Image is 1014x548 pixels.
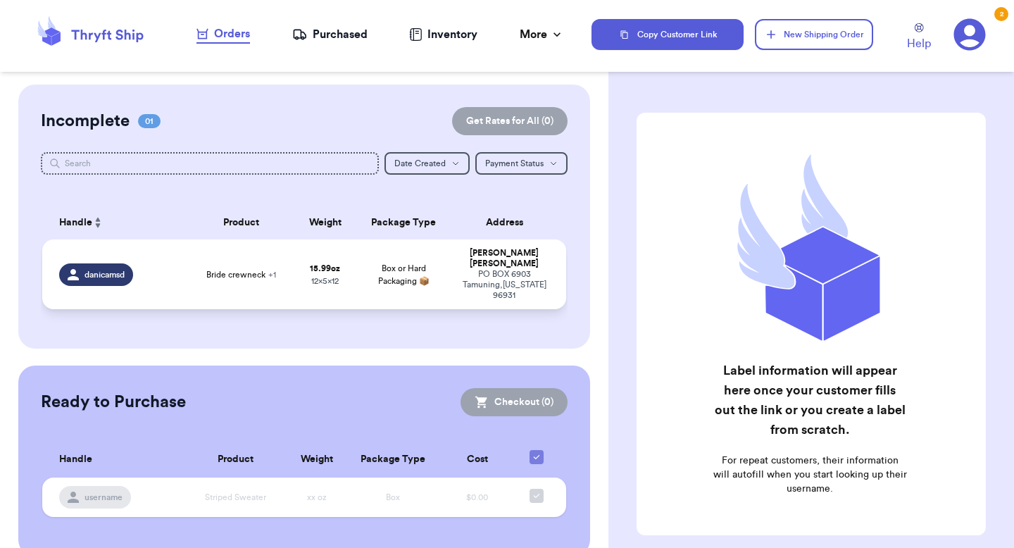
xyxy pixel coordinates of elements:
button: Checkout (0) [461,388,568,416]
div: Orders [196,25,250,42]
th: Product [189,206,294,239]
th: Address [451,206,566,239]
button: Get Rates for All (0) [452,107,568,135]
button: Sort ascending [92,214,104,231]
p: For repeat customers, their information will autofill when you start looking up their username. [713,454,907,496]
div: PO BOX 6903 Tamuning , [US_STATE] 96931 [459,269,549,301]
span: 01 [138,114,161,128]
span: + 1 [268,270,276,279]
span: Date Created [394,159,446,168]
th: Product [184,442,287,478]
th: Weight [294,206,356,239]
span: Box [386,493,400,502]
strong: 15.99 oz [310,264,340,273]
h2: Ready to Purchase [41,391,186,413]
button: New Shipping Order [755,19,873,50]
div: [PERSON_NAME] [PERSON_NAME] [459,248,549,269]
div: More [520,26,564,43]
span: $0.00 [466,493,488,502]
a: Purchased [292,26,368,43]
button: Payment Status [475,152,568,175]
th: Cost [439,442,515,478]
span: Box or Hard Packaging 📦 [378,264,430,285]
span: 12 x 5 x 12 [311,277,339,285]
button: Copy Customer Link [591,19,744,50]
h2: Incomplete [41,110,130,132]
span: Striped Sweater [205,493,266,502]
span: username [84,492,123,503]
a: 2 [953,18,986,51]
button: Date Created [384,152,470,175]
span: Help [907,35,931,52]
h2: Label information will appear here once your customer fills out the link or you create a label fr... [713,361,907,440]
span: xx oz [307,493,327,502]
div: 2 [994,7,1008,21]
span: Handle [59,452,92,467]
th: Package Type [347,442,439,478]
span: Payment Status [485,159,544,168]
input: Search [41,152,379,175]
span: Bride crewneck [206,269,276,280]
th: Weight [287,442,348,478]
a: Orders [196,25,250,44]
th: Package Type [356,206,451,239]
a: Inventory [409,26,477,43]
span: danicamsd [84,269,125,280]
a: Help [907,23,931,52]
span: Handle [59,216,92,230]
